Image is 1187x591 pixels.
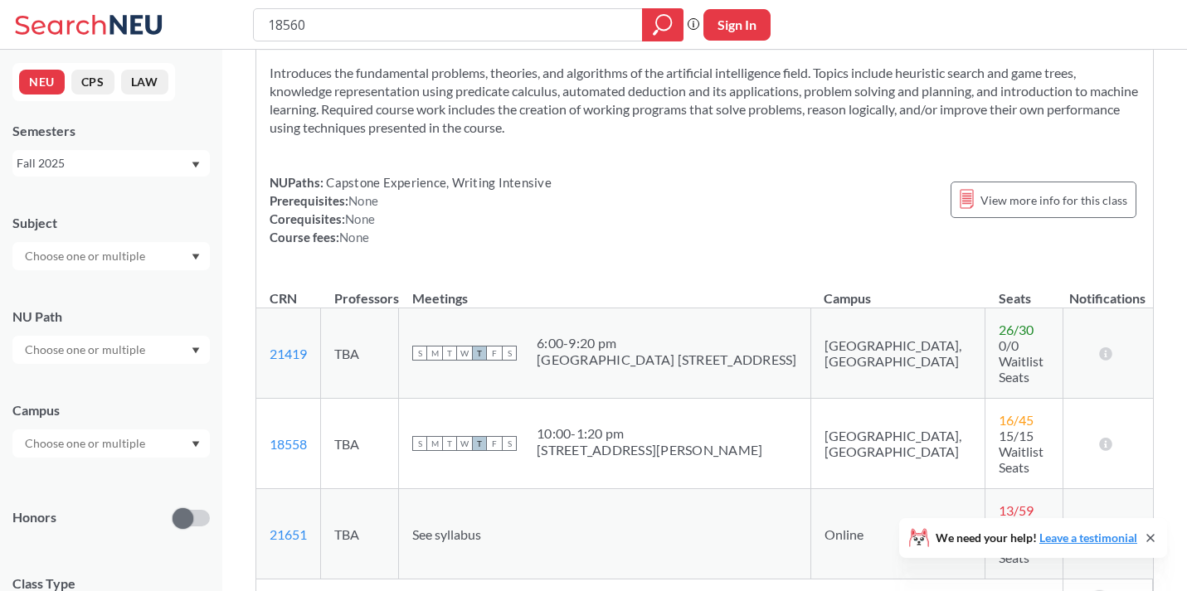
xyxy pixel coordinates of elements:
[345,211,375,226] span: None
[71,70,114,94] button: CPS
[1039,530,1137,545] a: Leave a testimonial
[17,340,156,360] input: Choose one or multiple
[324,175,552,190] span: Capstone Experience, Writing Intensive
[270,173,552,246] div: NUPaths: Prerequisites: Corequisites: Course fees:
[270,436,307,452] a: 18558
[999,412,1034,428] span: 16 / 45
[270,64,1140,137] section: Introduces the fundamental problems, theories, and algorithms of the artificial intelligence fiel...
[472,346,487,361] span: T
[537,442,762,458] div: [STREET_ADDRESS][PERSON_NAME]
[348,193,378,208] span: None
[537,335,797,351] div: 6:00 - 9:20 pm
[399,273,811,308] th: Meetings
[321,399,399,489] td: TBA
[999,337,1043,385] span: 0/0 Waitlist Seats
[427,346,442,361] span: M
[810,308,985,399] td: [GEOGRAPHIC_DATA], [GEOGRAPHIC_DATA]
[472,436,487,451] span: T
[810,273,985,308] th: Campus
[270,289,297,308] div: CRN
[321,273,399,308] th: Professors
[487,436,502,451] span: F
[321,489,399,579] td: TBA
[12,429,210,458] div: Dropdown arrow
[457,346,472,361] span: W
[321,308,399,399] td: TBA
[339,230,369,245] span: None
[12,401,210,419] div: Campus
[442,436,457,451] span: T
[17,154,190,172] div: Fall 2025
[17,434,156,453] input: Choose one or multiple
[412,346,427,361] span: S
[121,70,168,94] button: LAW
[936,532,1137,544] span: We need your help!
[457,436,472,451] span: W
[192,441,200,448] svg: Dropdown arrow
[19,70,65,94] button: NEU
[412,526,481,542] span: See syllabus
[266,11,630,39] input: Class, professor, course number, "phrase"
[12,508,56,527] p: Honors
[999,502,1034,518] span: 13 / 59
[703,9,771,41] button: Sign In
[17,246,156,266] input: Choose one or multiple
[502,436,517,451] span: S
[12,150,210,177] div: Fall 2025Dropdown arrow
[810,489,985,579] td: Online
[653,13,673,36] svg: magnifying glass
[270,526,307,542] a: 21651
[487,346,502,361] span: F
[999,322,1034,337] span: 26 / 30
[12,308,210,326] div: NU Path
[537,425,762,442] div: 10:00 - 1:20 pm
[985,273,1063,308] th: Seats
[980,190,1127,211] span: View more info for this class
[270,346,307,361] a: 21419
[192,347,200,354] svg: Dropdown arrow
[192,254,200,260] svg: Dropdown arrow
[442,346,457,361] span: T
[502,346,517,361] span: S
[12,336,210,364] div: Dropdown arrow
[537,351,797,368] div: [GEOGRAPHIC_DATA] [STREET_ADDRESS]
[999,428,1043,475] span: 15/15 Waitlist Seats
[12,242,210,270] div: Dropdown arrow
[12,214,210,232] div: Subject
[1063,273,1152,308] th: Notifications
[192,162,200,168] svg: Dropdown arrow
[412,436,427,451] span: S
[427,436,442,451] span: M
[642,8,683,41] div: magnifying glass
[12,122,210,140] div: Semesters
[810,399,985,489] td: [GEOGRAPHIC_DATA], [GEOGRAPHIC_DATA]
